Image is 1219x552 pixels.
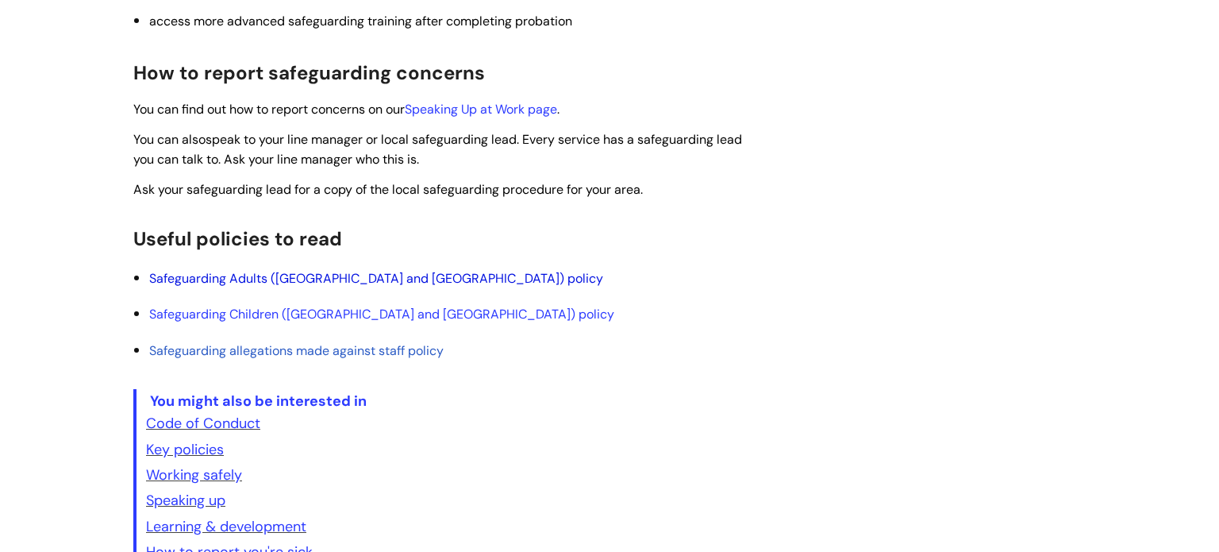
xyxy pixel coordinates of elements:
[149,13,572,29] span: access more advanced safeguarding training after completing probation
[405,101,557,118] a: Speaking Up at Work page
[146,440,224,459] a: Key policies
[133,131,206,148] span: You can also
[146,491,225,510] a: Speaking up
[146,414,260,433] a: Code of Conduct
[149,306,614,322] a: Safeguarding Children ([GEOGRAPHIC_DATA] and [GEOGRAPHIC_DATA]) policy
[149,342,444,359] a: Safeguarding allegations made against staff policy
[146,517,306,536] a: Learning & development
[146,465,242,484] a: Working safely
[133,131,742,168] span: speak to your line manager or local safeguarding lead. Every service has a safeguarding lead you ...
[133,60,485,85] span: How to report safeguarding concerns
[133,101,560,118] span: You can find out how to report concerns on our .
[149,270,603,287] a: Safeguarding Adults ([GEOGRAPHIC_DATA] and [GEOGRAPHIC_DATA]) policy
[133,181,643,198] span: Ask your safeguarding lead for a copy of the local safeguarding procedure for your area.
[150,392,367,411] span: You might also be interested in
[133,226,342,251] span: Useful policies to read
